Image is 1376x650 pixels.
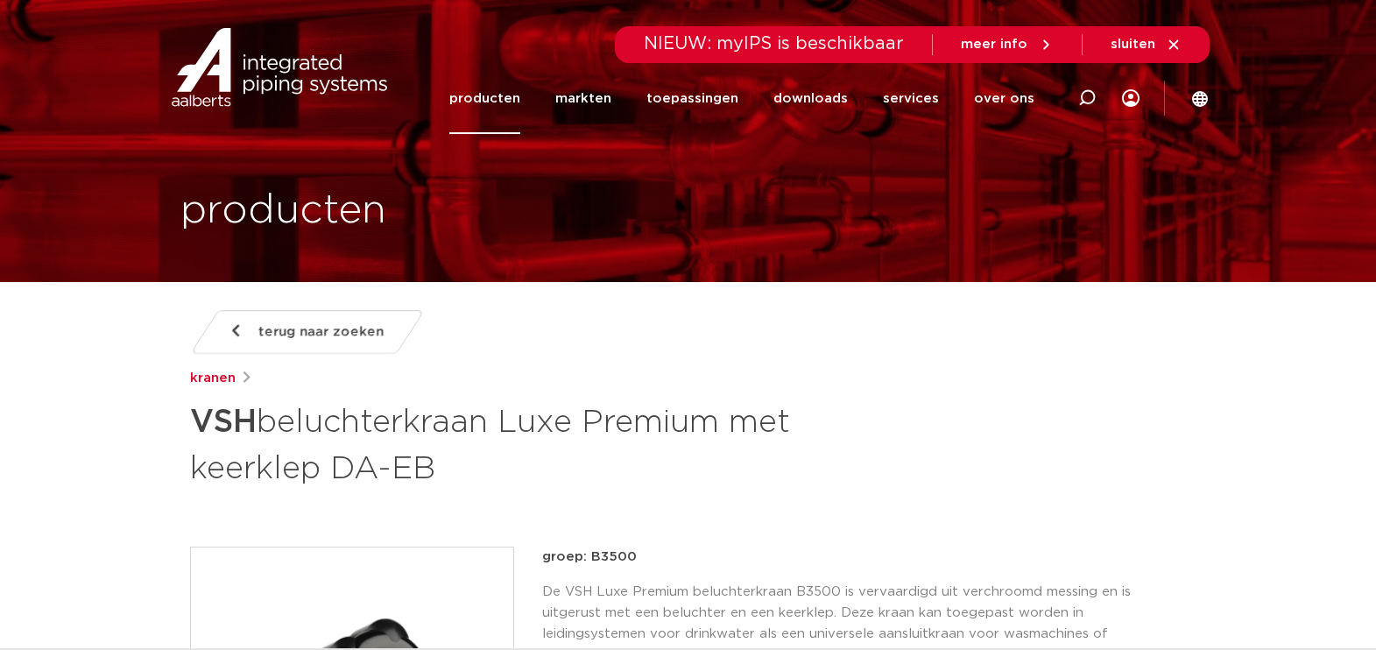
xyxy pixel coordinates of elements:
[773,63,848,134] a: downloads
[542,547,1187,568] p: groep: B3500
[961,37,1054,53] a: meer info
[1122,63,1140,134] div: my IPS
[644,35,904,53] span: NIEUW: myIPS is beschikbaar
[190,406,257,438] strong: VSH
[190,396,848,491] h1: beluchterkraan Luxe Premium met keerklep DA-EB
[974,63,1034,134] a: over ons
[449,63,520,134] a: producten
[258,318,384,346] span: terug naar zoeken
[189,310,424,354] a: terug naar zoeken
[190,368,236,389] a: kranen
[1111,37,1182,53] a: sluiten
[180,183,386,239] h1: producten
[1111,38,1155,51] span: sluiten
[646,63,738,134] a: toepassingen
[961,38,1027,51] span: meer info
[449,63,1034,134] nav: Menu
[883,63,939,134] a: services
[555,63,611,134] a: markten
